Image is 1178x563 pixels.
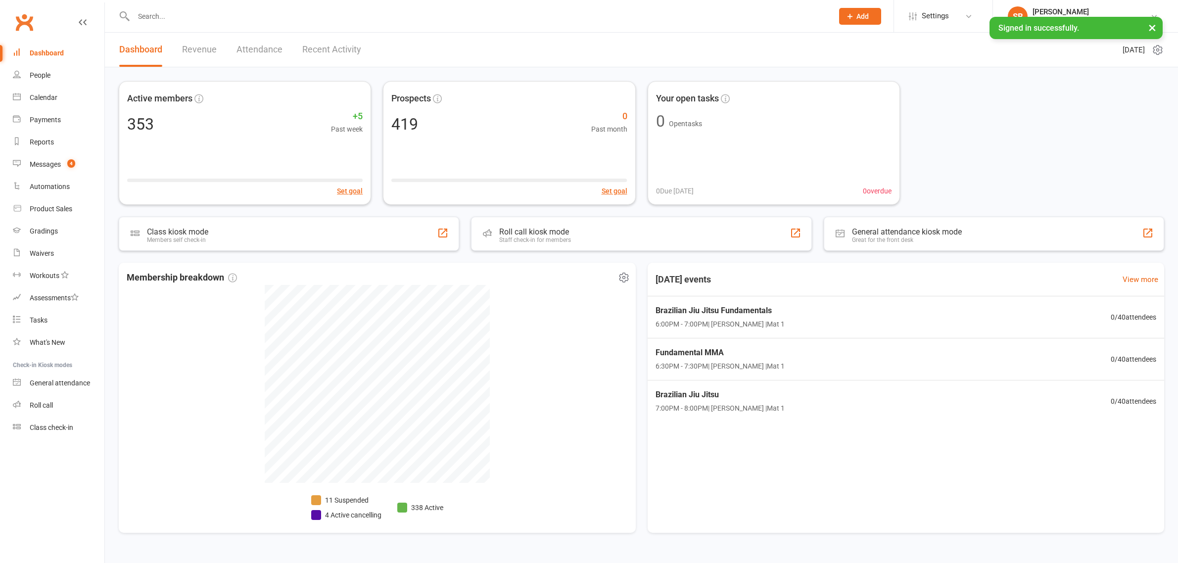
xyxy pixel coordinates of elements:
div: Roll call [30,401,53,409]
span: [DATE] [1123,44,1145,56]
div: Product Sales [30,205,72,213]
a: Roll call [13,394,104,417]
div: Staff check-in for members [499,236,571,243]
a: Payments [13,109,104,131]
a: Product Sales [13,198,104,220]
div: 353 [127,116,154,132]
a: Waivers [13,242,104,265]
span: +5 [331,109,363,124]
li: 4 Active cancelling [311,510,381,520]
div: Class check-in [30,423,73,431]
div: What's New [30,338,65,346]
h3: [DATE] events [648,271,719,288]
div: Dashboard [30,49,64,57]
div: Tasks [30,316,47,324]
a: Recent Activity [302,33,361,67]
span: Add [856,12,869,20]
span: 0 Due [DATE] [656,186,694,196]
div: SB [1008,6,1028,26]
a: Dashboard [13,42,104,64]
div: [PERSON_NAME] [1033,7,1150,16]
span: Fundamental MMA [656,346,785,359]
a: Messages 4 [13,153,104,176]
li: 11 Suspended [311,495,381,506]
span: 6:30PM - 7:30PM | [PERSON_NAME] | Mat 1 [656,361,785,372]
div: [PERSON_NAME] Humaita Bankstown [1033,16,1150,25]
div: Roll call kiosk mode [499,227,571,236]
span: Past week [331,124,363,135]
span: Open tasks [669,120,702,128]
div: Workouts [30,272,59,280]
span: Past month [591,124,627,135]
a: What's New [13,331,104,354]
div: Gradings [30,227,58,235]
a: Class kiosk mode [13,417,104,439]
span: 0 overdue [863,186,892,196]
div: Assessments [30,294,79,302]
a: Workouts [13,265,104,287]
div: Automations [30,183,70,190]
div: 0 [656,113,665,129]
input: Search... [131,9,826,23]
a: Clubworx [12,10,37,35]
span: Your open tasks [656,92,719,106]
a: Gradings [13,220,104,242]
span: Membership breakdown [127,271,237,285]
div: General attendance kiosk mode [852,227,962,236]
button: Set goal [337,186,363,196]
span: Settings [922,5,949,27]
span: 4 [67,159,75,168]
span: 0 [591,109,627,124]
span: 6:00PM - 7:00PM | [PERSON_NAME] | Mat 1 [656,319,785,329]
li: 338 Active [397,502,443,513]
span: 7:00PM - 8:00PM | [PERSON_NAME] | Mat 1 [656,403,785,414]
div: Great for the front desk [852,236,962,243]
div: People [30,71,50,79]
span: 0 / 40 attendees [1111,396,1156,407]
div: General attendance [30,379,90,387]
button: Add [839,8,881,25]
span: Active members [127,92,192,106]
div: 419 [391,116,418,132]
a: Attendance [236,33,283,67]
a: Revenue [182,33,217,67]
div: Reports [30,138,54,146]
span: 0 / 40 attendees [1111,312,1156,323]
span: Signed in successfully. [998,23,1079,33]
button: × [1143,17,1161,38]
div: Payments [30,116,61,124]
a: General attendance kiosk mode [13,372,104,394]
a: Reports [13,131,104,153]
a: People [13,64,104,87]
a: Tasks [13,309,104,331]
span: Brazilian Jiu Jitsu Fundamentals [656,304,785,317]
span: Brazilian Jiu Jitsu [656,388,785,401]
a: Calendar [13,87,104,109]
span: Prospects [391,92,431,106]
div: Waivers [30,249,54,257]
a: View more [1123,274,1158,285]
button: Set goal [602,186,627,196]
span: 0 / 40 attendees [1111,354,1156,365]
a: Assessments [13,287,104,309]
div: Class kiosk mode [147,227,208,236]
div: Members self check-in [147,236,208,243]
a: Dashboard [119,33,162,67]
a: Automations [13,176,104,198]
div: Calendar [30,94,57,101]
div: Messages [30,160,61,168]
